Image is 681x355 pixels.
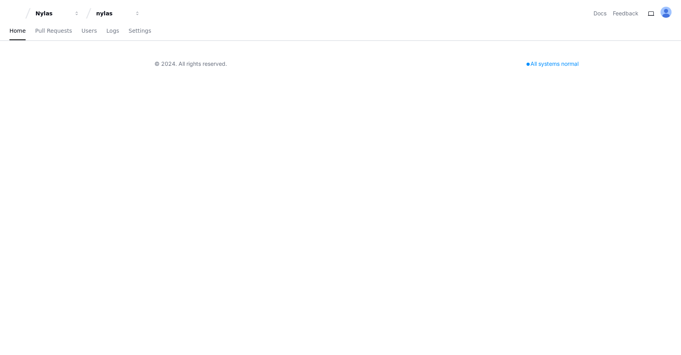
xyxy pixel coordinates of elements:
[106,22,119,40] a: Logs
[522,58,583,69] div: All systems normal
[96,9,130,17] div: nylas
[594,9,607,17] a: Docs
[154,60,227,68] div: © 2024. All rights reserved.
[128,22,151,40] a: Settings
[35,28,72,33] span: Pull Requests
[128,28,151,33] span: Settings
[35,9,69,17] div: Nylas
[661,7,672,18] img: ALV-UjU-Uivu_cc8zlDcn2c9MNEgVYayUocKx0gHV_Yy_SMunaAAd7JZxK5fgww1Mi-cdUJK5q-hvUHnPErhbMG5W0ta4bF9-...
[93,6,143,20] button: nylas
[9,28,26,33] span: Home
[106,28,119,33] span: Logs
[82,22,97,40] a: Users
[32,6,83,20] button: Nylas
[613,9,638,17] button: Feedback
[9,22,26,40] a: Home
[35,22,72,40] a: Pull Requests
[82,28,97,33] span: Users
